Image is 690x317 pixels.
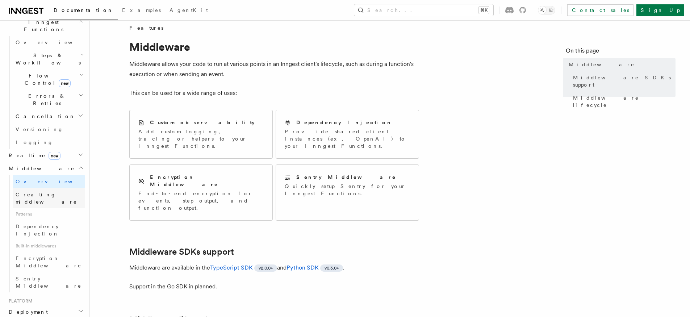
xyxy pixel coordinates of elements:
[538,6,555,14] button: Toggle dark mode
[13,175,85,188] a: Overview
[13,49,85,69] button: Steps & Workflows
[566,46,676,58] h4: On this page
[13,92,79,107] span: Errors & Retries
[170,7,208,13] span: AgentKit
[16,179,90,184] span: Overview
[6,16,85,36] button: Inngest Functions
[129,281,419,292] p: Support in the Go SDK in planned.
[6,298,33,304] span: Platform
[13,208,85,220] span: Patterns
[13,110,85,123] button: Cancellation
[16,139,53,145] span: Logging
[129,24,163,32] span: Features
[129,40,419,53] h1: Middleware
[13,252,85,272] a: Encryption Middleware
[16,255,81,268] span: Encryption Middleware
[285,128,410,150] p: Provide shared client instances (ex, OpenAI) to your Inngest Functions.
[129,110,273,159] a: Custom observabilityAdd custom logging, tracing or helpers to your Inngest Functions.
[13,272,85,292] a: Sentry Middleware
[636,4,684,16] a: Sign Up
[287,264,319,271] a: Python SDK
[6,18,78,33] span: Inngest Functions
[13,72,80,87] span: Flow Control
[129,59,419,79] p: Middleware allows your code to run at various points in an Inngest client's lifecycle, such as du...
[296,174,396,181] h2: Sentry Middleware
[13,123,85,136] a: Versioning
[129,263,419,273] p: Middleware are available in the and .
[59,79,71,87] span: new
[13,240,85,252] span: Built-in middlewares
[570,91,676,112] a: Middleware lifecycle
[49,152,60,160] span: new
[6,308,48,316] span: Deployment
[150,119,255,126] h2: Custom observability
[13,113,75,120] span: Cancellation
[6,165,75,172] span: Middleware
[259,265,273,271] span: v2.0.0+
[210,264,253,271] a: TypeScript SDK
[6,175,85,292] div: Middleware
[13,69,85,89] button: Flow Controlnew
[16,192,77,205] span: Creating middleware
[138,128,264,150] p: Add custom logging, tracing or helpers to your Inngest Functions.
[165,2,212,20] a: AgentKit
[13,220,85,240] a: Dependency Injection
[16,276,81,289] span: Sentry Middleware
[569,61,635,68] span: Middleware
[129,164,273,221] a: Encryption MiddlewareEnd-to-end encryption for events, step output, and function output.
[13,188,85,208] a: Creating middleware
[13,89,85,110] button: Errors & Retries
[122,7,161,13] span: Examples
[354,4,493,16] button: Search...⌘K
[16,224,59,237] span: Dependency Injection
[276,110,419,159] a: Dependency InjectionProvide shared client instances (ex, OpenAI) to your Inngest Functions.
[276,164,419,221] a: Sentry MiddlewareQuickly setup Sentry for your Inngest Functions.
[13,52,81,66] span: Steps & Workflows
[6,36,85,149] div: Inngest Functions
[13,136,85,149] a: Logging
[6,162,85,175] button: Middleware
[6,152,60,159] span: Realtime
[54,7,113,13] span: Documentation
[13,36,85,49] a: Overview
[129,88,419,98] p: This can be used for a wide range of uses:
[479,7,489,14] kbd: ⌘K
[16,126,63,132] span: Versioning
[6,149,85,162] button: Realtimenew
[566,58,676,71] a: Middleware
[573,74,676,88] span: Middleware SDKs support
[573,94,676,109] span: Middleware lifecycle
[16,39,90,45] span: Overview
[49,2,118,20] a: Documentation
[296,119,392,126] h2: Dependency Injection
[325,265,339,271] span: v0.3.0+
[567,4,633,16] a: Contact sales
[129,247,234,257] a: Middleware SDKs support
[118,2,165,20] a: Examples
[570,71,676,91] a: Middleware SDKs support
[285,183,410,197] p: Quickly setup Sentry for your Inngest Functions.
[150,174,264,188] h2: Encryption Middleware
[138,190,264,212] p: End-to-end encryption for events, step output, and function output.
